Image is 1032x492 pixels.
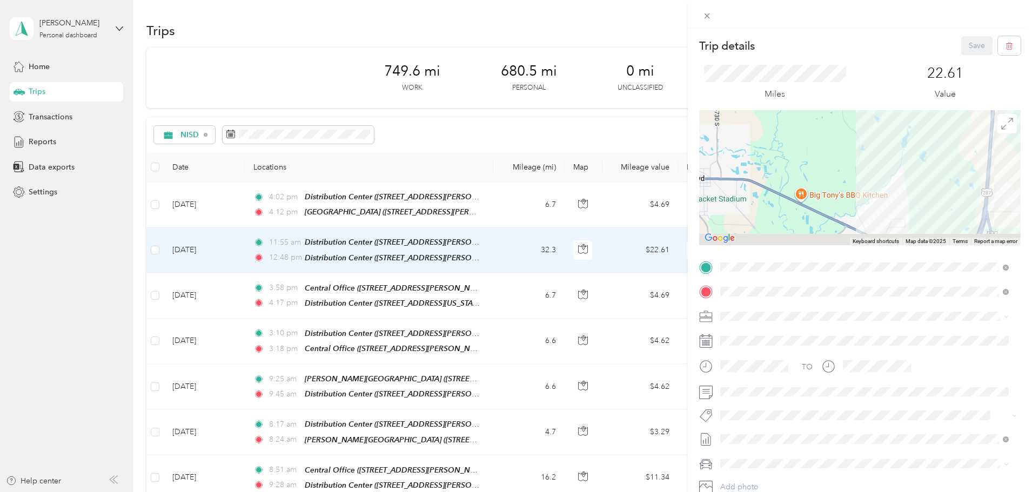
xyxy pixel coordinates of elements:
div: TO [802,361,813,373]
p: Miles [765,87,785,101]
p: 22.61 [927,65,963,82]
span: Map data ©2025 [906,238,946,244]
a: Terms (opens in new tab) [953,238,968,244]
a: Open this area in Google Maps (opens a new window) [702,231,738,245]
button: Keyboard shortcuts [853,238,899,245]
iframe: Everlance-gr Chat Button Frame [971,432,1032,492]
p: Value [935,87,956,101]
a: Report a map error [974,238,1017,244]
img: Google [702,231,738,245]
p: Trip details [699,38,755,53]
